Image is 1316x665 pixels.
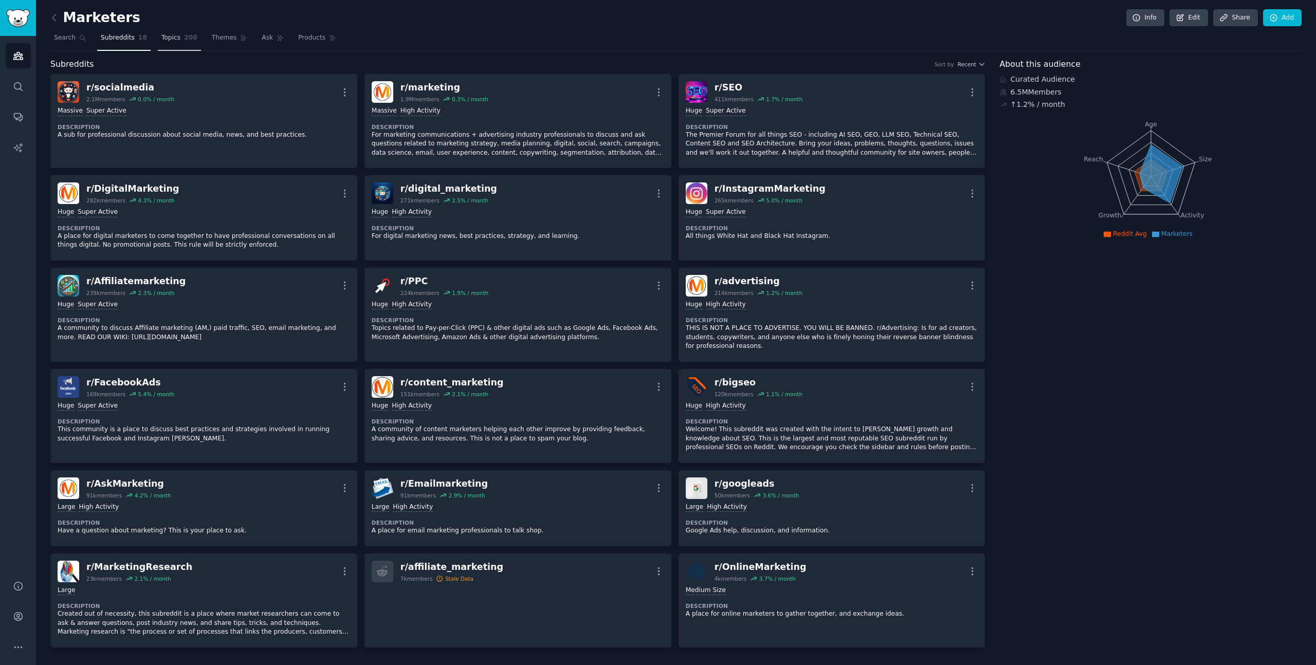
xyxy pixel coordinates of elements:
dt: Description [372,317,664,324]
div: 2.9 % / month [449,492,485,499]
img: PPC [372,275,393,297]
div: 3.7 % / month [759,575,796,582]
div: r/ content_marketing [400,376,504,389]
div: Super Active [78,300,118,310]
dt: Description [686,519,978,526]
p: The Premier Forum for all things SEO - including AI SEO, GEO, LLM SEO, Technical SEO, Content SEO... [686,131,978,158]
div: 1.9M members [400,96,440,103]
a: advertisingr/advertising214kmembers1.2% / monthHugeHigh ActivityDescriptionTHIS IS NOT A PLACE TO... [679,268,985,362]
span: Topics [161,33,180,43]
p: Google Ads help, discussion, and information. [686,526,978,535]
img: content_marketing [372,376,393,398]
div: Super Active [78,401,118,411]
div: r/ PPC [400,275,488,288]
div: 91k members [86,492,122,499]
p: A place for online marketers to gather together, and exchange ideas. [686,609,978,619]
dt: Description [372,418,664,425]
div: Super Active [78,208,118,217]
tspan: Age [1145,121,1157,128]
div: r/ Emailmarketing [400,477,488,490]
a: OnlineMarketingr/OnlineMarketing4kmembers3.7% / monthMedium SizeDescriptionA place for online mar... [679,553,985,648]
div: 91k members [400,492,436,499]
img: OnlineMarketing [686,561,707,582]
p: THIS IS NOT A PLACE TO ADVERTISE. YOU WILL BE BANNED. r/Advertising: Is for ad creators, students... [686,324,978,351]
a: Info [1126,9,1164,27]
img: marketing [372,81,393,103]
a: PPCr/PPC224kmembers1.9% / monthHugeHigh ActivityDescriptionTopics related to Pay-per-Click (PPC) ... [364,268,671,362]
div: 1.7 % / month [766,96,802,103]
span: Subreddits [50,58,94,71]
div: Curated Audience [1000,74,1302,85]
a: Search [50,30,90,51]
div: 2.1 % / month [135,575,171,582]
div: Huge [58,208,74,217]
tspan: Activity [1180,212,1204,219]
p: Created out of necessity, this subreddit is a place where market researchers can come to ask & an... [58,609,350,637]
div: 1.1 % / month [766,391,802,398]
p: All things White Hat and Black Hat Instagram. [686,232,978,241]
button: Recent [958,61,985,68]
dt: Description [686,602,978,609]
span: Search [54,33,76,43]
div: r/ FacebookAds [86,376,174,389]
div: 0.0 % / month [138,96,174,103]
span: Recent [958,61,976,68]
div: 214k members [715,289,754,297]
div: r/ bigseo [715,376,802,389]
div: 224k members [400,289,440,297]
p: Have a question about marketing? This is your place to ask. [58,526,350,535]
div: 2.5 % / month [452,197,488,204]
span: 18 [138,33,147,43]
div: r/ googleads [715,477,799,490]
div: 3.6 % / month [762,492,799,499]
div: Huge [58,401,74,411]
span: Themes [212,33,237,43]
div: Super Active [706,106,746,116]
div: 169k members [86,391,125,398]
dt: Description [686,123,978,131]
img: DigitalMarketing [58,182,79,204]
div: High Activity [392,300,432,310]
div: Huge [372,401,388,411]
div: High Activity [393,503,433,512]
div: 4k members [715,575,747,582]
img: socialmedia [58,81,79,103]
div: High Activity [706,300,746,310]
a: Edit [1169,9,1208,27]
div: r/ DigitalMarketing [86,182,179,195]
span: 200 [184,33,197,43]
div: Huge [58,300,74,310]
div: r/ marketing [400,81,488,94]
span: About this audience [1000,58,1081,71]
div: High Activity [706,401,746,411]
div: 7k members [400,575,433,582]
div: 23k members [86,575,122,582]
dt: Description [58,317,350,324]
a: FacebookAdsr/FacebookAds169kmembers5.4% / monthHugeSuper ActiveDescriptionThis community is a pla... [50,369,357,463]
div: r/ affiliate_marketing [400,561,503,574]
div: r/ MarketingResearch [86,561,192,574]
img: InstagramMarketing [686,182,707,204]
div: 0.3 % / month [452,96,488,103]
div: 5.4 % / month [138,391,174,398]
div: r/ digital_marketing [400,182,497,195]
div: 4.2 % / month [135,492,171,499]
img: MarketingResearch [58,561,79,582]
div: Huge [372,208,388,217]
a: Topics200 [158,30,201,51]
span: Reddit Avg [1113,230,1147,237]
a: AskMarketingr/AskMarketing91kmembers4.2% / monthLargeHigh ActivityDescriptionHave a question abou... [50,470,357,546]
div: 50k members [715,492,750,499]
img: Emailmarketing [372,477,393,499]
a: content_marketingr/content_marketing151kmembers2.1% / monthHugeHigh ActivityDescriptionA communit... [364,369,671,463]
h2: Marketers [50,10,140,26]
div: Large [58,503,75,512]
span: Products [298,33,325,43]
a: Subreddits18 [97,30,151,51]
p: For digital marketing news, best practices, strategy, and learning. [372,232,664,241]
div: r/ AskMarketing [86,477,171,490]
img: digital_marketing [372,182,393,204]
a: bigseor/bigseo120kmembers1.1% / monthHugeHigh ActivityDescriptionWelcome! This subreddit was crea... [679,369,985,463]
a: Affiliatemarketingr/Affiliatemarketing239kmembers2.3% / monthHugeSuper ActiveDescriptionA communi... [50,268,357,362]
div: r/ SEO [715,81,802,94]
